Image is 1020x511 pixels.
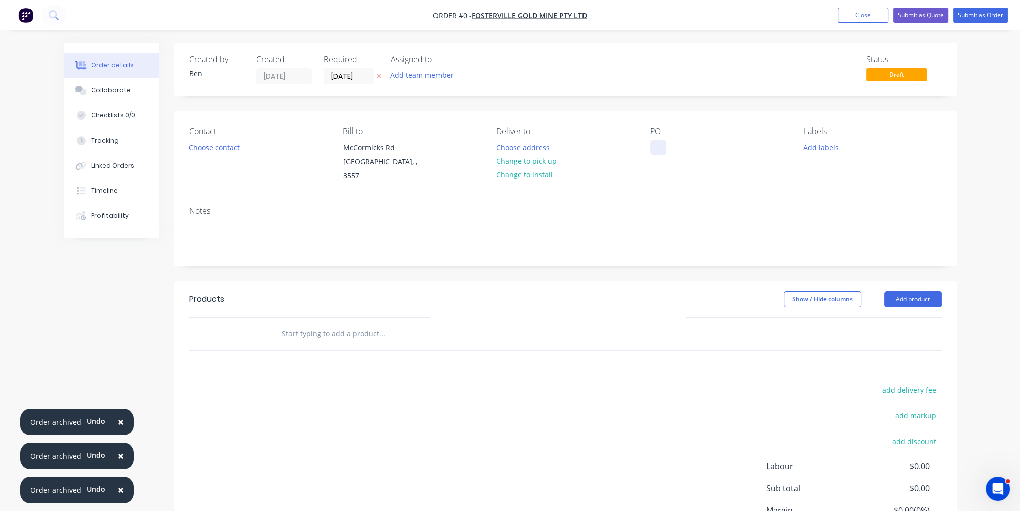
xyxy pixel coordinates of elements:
span: Sub total [766,482,855,494]
button: Tracking [64,128,159,153]
button: Choose contact [183,140,245,154]
button: Show / Hide columns [784,291,861,307]
button: Submit as Order [953,8,1008,23]
div: McCormicks Rd [343,141,426,155]
div: [GEOGRAPHIC_DATA], , 3557 [343,155,426,183]
button: Add labels [798,140,844,154]
span: Draft [866,68,927,81]
a: Fosterville Gold Mine Pty Ltd [472,11,587,20]
div: Collaborate [91,86,131,95]
span: $0.00 [855,460,929,472]
div: Assigned to [391,55,491,64]
button: Close [108,444,134,468]
button: Change to install [491,168,558,181]
div: Contact [189,126,327,136]
button: Collaborate [64,78,159,103]
div: Required [324,55,379,64]
iframe: Intercom live chat [986,477,1010,501]
div: Order archived [30,417,81,427]
span: Labour [766,460,855,472]
button: Undo [81,414,111,429]
button: Linked Orders [64,153,159,178]
div: Bill to [343,126,480,136]
div: Created [256,55,312,64]
button: Profitability [64,203,159,228]
div: McCormicks Rd[GEOGRAPHIC_DATA], , 3557 [335,140,435,183]
button: add discount [887,434,942,448]
span: $0.00 [855,482,929,494]
div: Deliver to [496,126,634,136]
button: add markup [890,409,942,422]
button: Add team member [391,68,459,82]
button: Change to pick up [491,154,562,168]
button: Order details [64,53,159,78]
div: Ben [189,68,244,79]
button: Choose address [491,140,555,154]
div: Timeline [91,186,118,195]
button: Timeline [64,178,159,203]
div: Order details [91,61,134,70]
div: PO [650,126,788,136]
span: Order #0 - [433,11,472,20]
button: Checklists 0/0 [64,103,159,128]
div: Checklists 0/0 [91,111,135,120]
div: Profitability [91,211,129,220]
span: × [118,449,124,463]
button: Undo [81,448,111,463]
button: Undo [81,482,111,497]
div: Created by [189,55,244,64]
div: Tracking [91,136,119,145]
div: Notes [189,206,942,216]
div: Products [189,293,224,305]
button: add delivery fee [877,383,942,397]
span: × [118,483,124,497]
div: Labels [804,126,941,136]
div: Status [866,55,942,64]
div: Linked Orders [91,161,134,170]
button: Close [108,410,134,434]
div: Order archived [30,451,81,461]
input: Start typing to add a product... [281,324,482,344]
button: Close [108,478,134,502]
span: × [118,415,124,429]
div: Order archived [30,485,81,495]
img: Factory [18,8,33,23]
button: Close [838,8,888,23]
button: Add team member [385,68,459,82]
button: Submit as Quote [893,8,948,23]
button: Add product [884,291,942,307]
